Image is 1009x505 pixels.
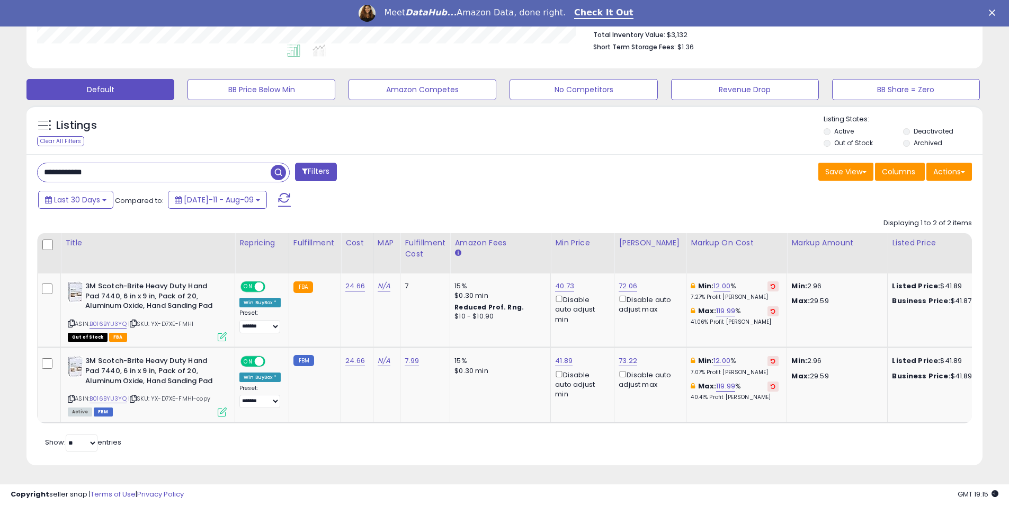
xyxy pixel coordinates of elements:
a: 7.99 [405,356,419,366]
a: 119.99 [716,381,735,392]
a: 24.66 [345,356,365,366]
span: Show: entries [45,437,121,447]
b: Business Price: [892,371,950,381]
div: 15% [454,281,542,291]
div: % [691,382,779,401]
button: BB Share = Zero [832,79,980,100]
button: Last 30 Days [38,191,113,209]
span: [DATE]-11 - Aug-09 [184,194,254,205]
a: Check It Out [574,7,633,19]
b: Listed Price: [892,281,940,291]
p: 41.06% Profit [PERSON_NAME] [691,318,779,326]
div: $41.89 [892,281,980,291]
strong: Max: [791,371,810,381]
button: Actions [926,163,972,181]
p: 2.96 [791,356,879,366]
strong: Min: [791,356,807,366]
label: Out of Stock [834,138,873,147]
a: B016BYU3YQ [90,394,127,403]
img: Profile image for Georgie [359,5,376,22]
div: Amazon Fees [454,237,546,249]
b: Listed Price: [892,356,940,366]
span: All listings currently available for purchase on Amazon [68,407,92,417]
div: Win BuyBox * [239,373,281,382]
p: Listing States: [824,114,983,125]
p: 29.59 [791,371,879,381]
div: MAP [378,237,396,249]
b: Total Inventory Value: [593,30,665,39]
span: Columns [882,166,915,177]
div: $41.89 [892,371,980,381]
div: Close [989,10,999,16]
strong: Min: [791,281,807,291]
span: 2025-09-11 19:15 GMT [958,489,998,499]
a: N/A [378,356,390,366]
small: FBA [293,281,313,293]
b: Min: [698,356,714,366]
div: Clear All Filters [37,136,84,146]
div: Cost [345,237,369,249]
label: Active [834,127,854,136]
div: 15% [454,356,542,366]
div: Displaying 1 to 2 of 2 items [883,218,972,228]
a: 12.00 [713,356,730,366]
small: Amazon Fees. [454,249,461,258]
button: Revenue Drop [671,79,819,100]
div: Fulfillment Cost [405,237,445,260]
a: 41.89 [555,356,573,366]
div: $41.89 [892,356,980,366]
span: All listings that are currently out of stock and unavailable for purchase on Amazon [68,333,108,342]
button: [DATE]-11 - Aug-09 [168,191,267,209]
span: $1.36 [677,42,694,52]
small: FBM [293,355,314,366]
div: Meet Amazon Data, done right. [384,7,566,18]
span: OFF [264,282,281,291]
div: Disable auto adjust min [555,294,606,324]
button: Filters [295,163,336,181]
div: Disable auto adjust min [555,369,606,400]
i: DataHub... [405,7,457,17]
button: Save View [818,163,873,181]
span: ON [242,357,255,366]
span: ON [242,282,255,291]
div: % [691,281,779,301]
div: Preset: [239,385,281,409]
div: ASIN: [68,281,227,340]
a: 73.22 [619,356,637,366]
div: Win BuyBox * [239,298,281,307]
label: Deactivated [914,127,953,136]
div: Min Price [555,237,610,249]
div: Fulfillment [293,237,336,249]
b: Max: [698,306,717,316]
p: 29.59 [791,296,879,306]
span: | SKU: YX-D7XE-FMH1 [128,320,193,328]
button: Amazon Competes [349,79,496,100]
b: 3M Scotch-Brite Heavy Duty Hand Pad 7440, 6 in x 9 in, Pack of 20, Aluminum Oxide, Hand Sanding Pad [85,356,214,388]
label: Archived [914,138,942,147]
a: 119.99 [716,306,735,316]
a: 72.06 [619,281,637,291]
div: % [691,356,779,376]
a: 12.00 [713,281,730,291]
p: 40.41% Profit [PERSON_NAME] [691,394,779,401]
img: 41kOyUw7hjL._SL40_.jpg [68,281,83,303]
span: Compared to: [115,196,164,206]
b: Max: [698,381,717,391]
div: Preset: [239,309,281,333]
button: No Competitors [510,79,657,100]
button: Columns [875,163,925,181]
button: BB Price Below Min [187,79,335,100]
div: $41.87 [892,296,980,306]
span: Last 30 Days [54,194,100,205]
b: Reduced Prof. Rng. [454,303,524,312]
h5: Listings [56,118,97,133]
span: FBM [94,407,113,417]
div: Disable auto adjust max [619,294,678,314]
span: OFF [264,357,281,366]
b: 3M Scotch-Brite Heavy Duty Hand Pad 7440, 6 in x 9 in, Pack of 20, Aluminum Oxide, Hand Sanding Pad [85,281,214,314]
a: B016BYU3YQ [90,320,127,329]
strong: Max: [791,296,810,306]
strong: Copyright [11,489,49,499]
div: % [691,306,779,326]
button: Default [26,79,174,100]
